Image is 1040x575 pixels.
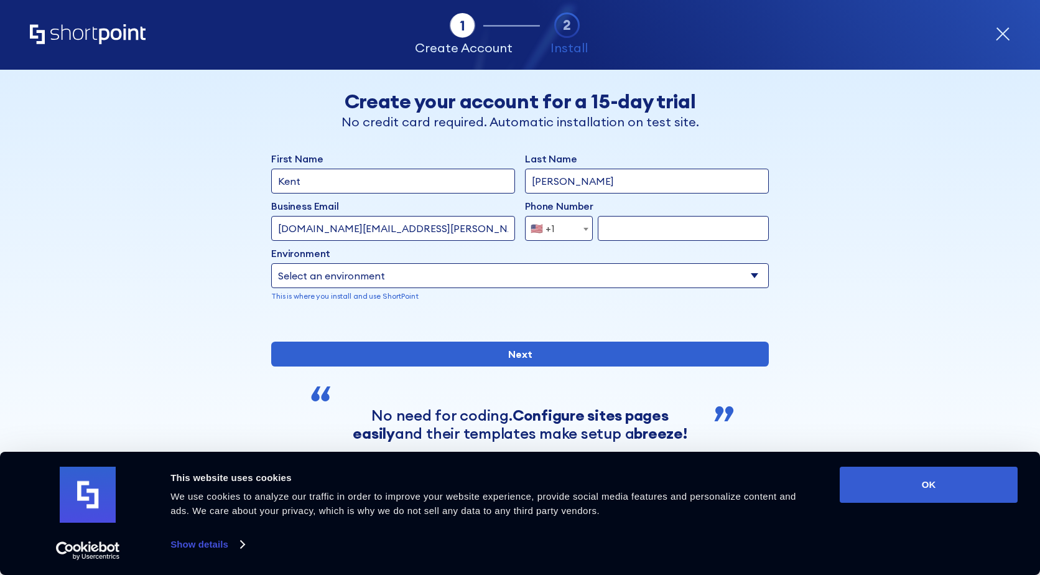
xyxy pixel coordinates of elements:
[170,470,812,485] div: This website uses cookies
[170,491,796,516] span: We use cookies to analyze our traffic in order to improve your website experience, provide social...
[60,467,116,523] img: logo
[34,541,142,560] a: Usercentrics Cookiebot - opens in a new window
[170,535,244,554] a: Show details
[840,467,1018,503] button: OK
